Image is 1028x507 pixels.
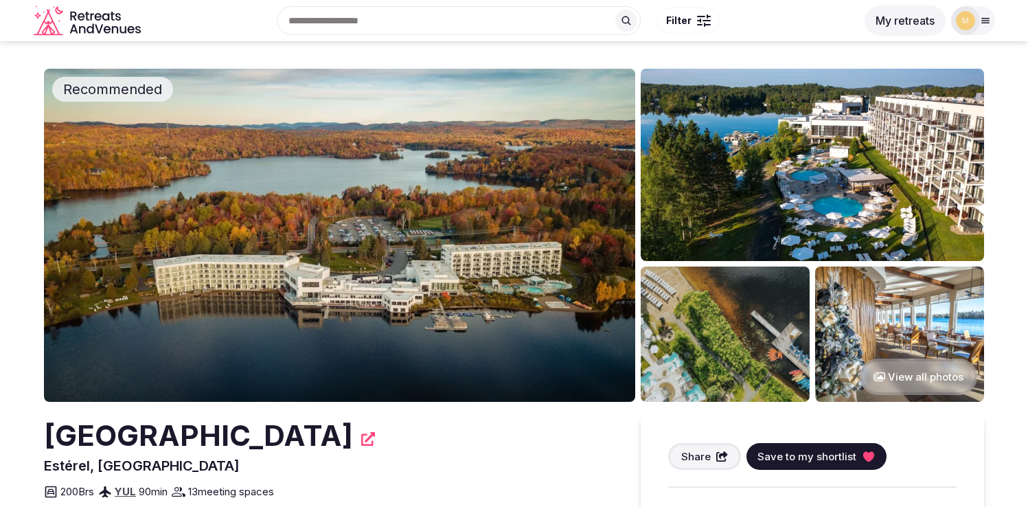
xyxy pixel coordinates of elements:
[666,14,692,27] span: Filter
[44,416,353,456] h2: [GEOGRAPHIC_DATA]
[860,359,977,395] button: View all photos
[956,11,975,30] img: mana.vakili
[865,5,946,36] button: My retreats
[60,484,94,499] span: 200 Brs
[188,484,274,499] span: 13 meeting spaces
[657,8,720,34] button: Filter
[641,69,984,261] img: Venue gallery photo
[681,449,711,464] span: Share
[52,77,173,102] div: Recommended
[34,5,144,36] a: Visit the homepage
[815,267,984,402] img: Venue gallery photo
[641,267,810,402] img: Venue gallery photo
[115,485,136,498] a: YUL
[865,14,946,27] a: My retreats
[139,484,168,499] span: 90 min
[746,443,887,470] button: Save to my shortlist
[44,69,635,402] img: Venue cover photo
[58,80,168,99] span: Recommended
[34,5,144,36] svg: Retreats and Venues company logo
[44,458,240,474] span: Estérel, [GEOGRAPHIC_DATA]
[668,443,741,470] button: Share
[757,449,856,464] span: Save to my shortlist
